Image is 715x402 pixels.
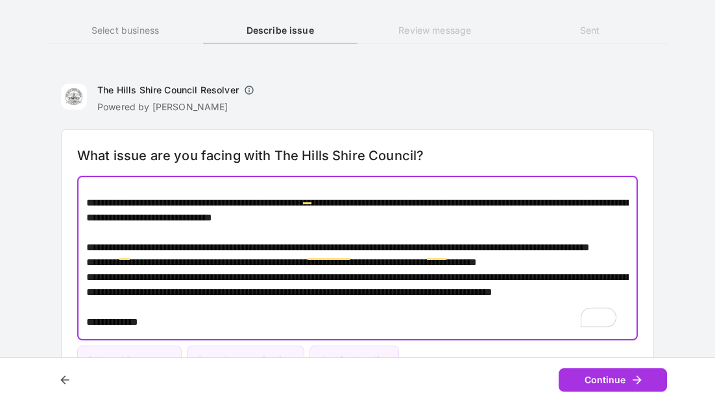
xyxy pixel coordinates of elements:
[48,23,202,38] h6: Select business
[309,346,399,376] button: Service Quality
[97,84,239,97] h6: The Hills Shire Council Resolver
[61,84,87,110] img: The Hills Shire Council
[187,346,304,376] button: Poor Communication
[203,23,357,38] h6: Describe issue
[357,23,512,38] h6: Review message
[97,100,260,113] p: Powered by [PERSON_NAME]
[77,346,182,376] button: Delayed Response
[77,145,638,166] h6: What issue are you facing with The Hills Shire Council?
[513,23,667,38] h6: Sent
[559,368,667,392] button: Continue
[86,187,629,329] textarea: To enrich screen reader interactions, please activate Accessibility in Grammarly extension settings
